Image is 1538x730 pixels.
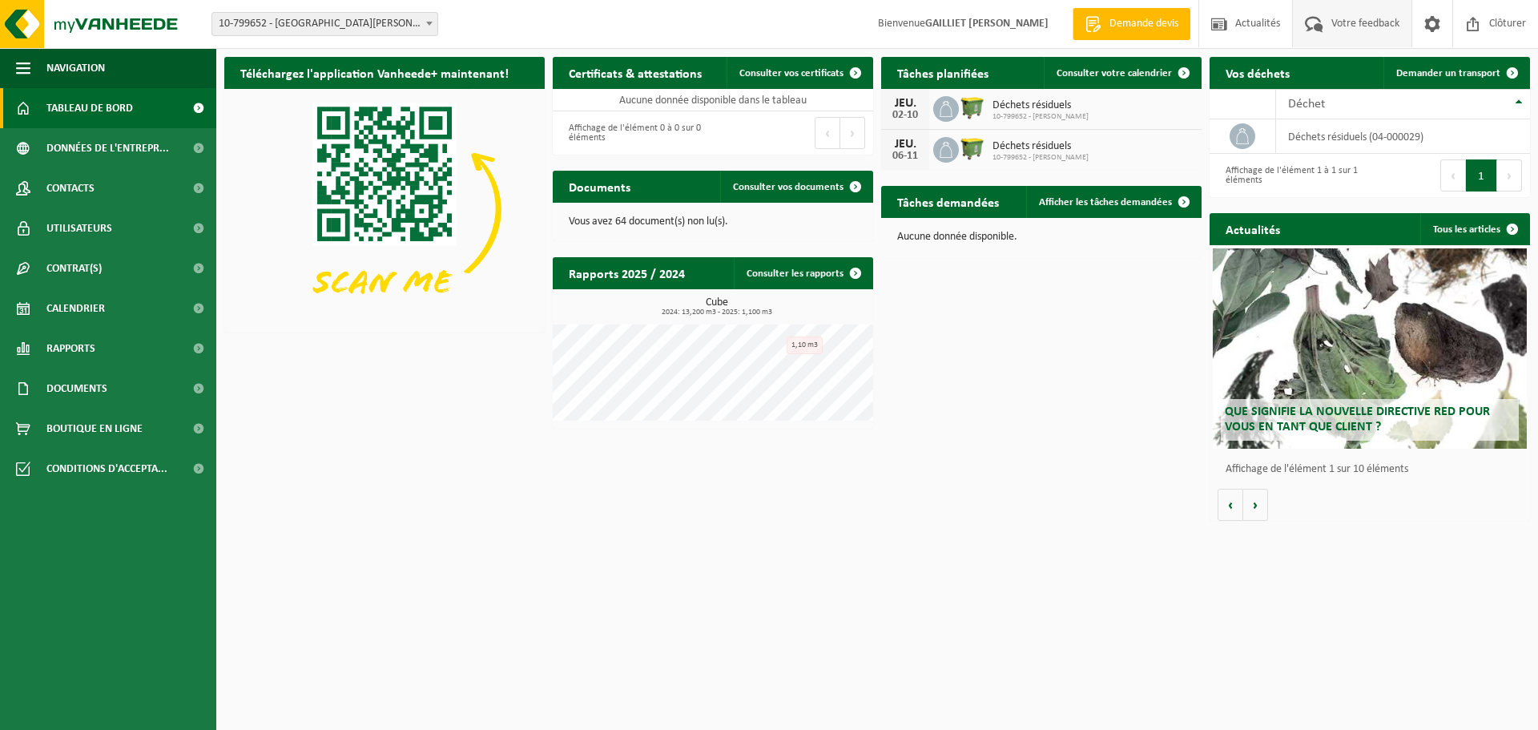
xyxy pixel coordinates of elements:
[46,48,105,88] span: Navigation
[561,309,873,317] span: 2024: 13,200 m3 - 2025: 1,100 m3
[925,18,1049,30] strong: GAILLIET [PERSON_NAME]
[739,68,843,79] span: Consulter vos certificats
[46,369,107,409] span: Documents
[992,112,1089,122] span: 10-799652 - [PERSON_NAME]
[561,115,705,151] div: Affichage de l'élément 0 à 0 sur 0 éléments
[959,135,986,162] img: WB-1100-HPE-GN-50
[1213,248,1527,449] a: Que signifie la nouvelle directive RED pour vous en tant que client ?
[46,168,95,208] span: Contacts
[46,88,133,128] span: Tableau de bord
[569,216,857,228] p: Vous avez 64 document(s) non lu(s).
[1210,57,1306,88] h2: Vos déchets
[1039,197,1172,208] span: Afficher les tâches demandées
[727,57,872,89] a: Consulter vos certificats
[212,13,437,35] span: 10-799652 - GAILLIET JULIEN - PLAINEVAUX
[1026,186,1200,218] a: Afficher les tâches demandées
[992,140,1089,153] span: Déchets résiduels
[1105,16,1182,32] span: Demande devis
[889,138,921,151] div: JEU.
[1210,213,1296,244] h2: Actualités
[1225,405,1490,434] span: Que signifie la nouvelle directive RED pour vous en tant que client ?
[889,151,921,162] div: 06-11
[553,257,701,288] h2: Rapports 2025 / 2024
[1383,57,1528,89] a: Demander un transport
[46,409,143,449] span: Boutique en ligne
[1243,489,1268,521] button: Volgende
[889,110,921,121] div: 02-10
[734,257,872,289] a: Consulter les rapports
[1226,464,1522,475] p: Affichage de l'élément 1 sur 10 éléments
[46,128,169,168] span: Données de l'entrepr...
[1497,159,1522,192] button: Next
[1218,158,1362,193] div: Affichage de l'élément 1 à 1 sur 1 éléments
[46,288,105,329] span: Calendrier
[720,171,872,203] a: Consulter vos documents
[1276,119,1530,154] td: déchets résiduels (04-000029)
[733,182,843,192] span: Consulter vos documents
[1420,213,1528,245] a: Tous les articles
[992,99,1089,112] span: Déchets résiduels
[224,89,545,329] img: Download de VHEPlus App
[992,153,1089,163] span: 10-799652 - [PERSON_NAME]
[787,337,823,354] div: 1,10 m3
[881,57,1005,88] h2: Tâches planifiées
[1073,8,1190,40] a: Demande devis
[211,12,438,36] span: 10-799652 - GAILLIET JULIEN - PLAINEVAUX
[1057,68,1172,79] span: Consulter votre calendrier
[881,186,1015,217] h2: Tâches demandées
[889,97,921,110] div: JEU.
[897,232,1186,243] p: Aucune donnée disponible.
[840,117,865,149] button: Next
[1288,98,1325,111] span: Déchet
[1440,159,1466,192] button: Previous
[1044,57,1200,89] a: Consulter votre calendrier
[46,449,167,489] span: Conditions d'accepta...
[553,89,873,111] td: Aucune donnée disponible dans le tableau
[46,248,102,288] span: Contrat(s)
[553,171,646,202] h2: Documents
[46,329,95,369] span: Rapports
[561,297,873,317] h3: Cube
[1466,159,1497,192] button: 1
[224,57,525,88] h2: Téléchargez l'application Vanheede+ maintenant!
[1396,68,1500,79] span: Demander un transport
[1218,489,1243,521] button: Vorige
[815,117,840,149] button: Previous
[553,57,718,88] h2: Certificats & attestations
[46,208,112,248] span: Utilisateurs
[959,94,986,121] img: WB-1100-HPE-GN-50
